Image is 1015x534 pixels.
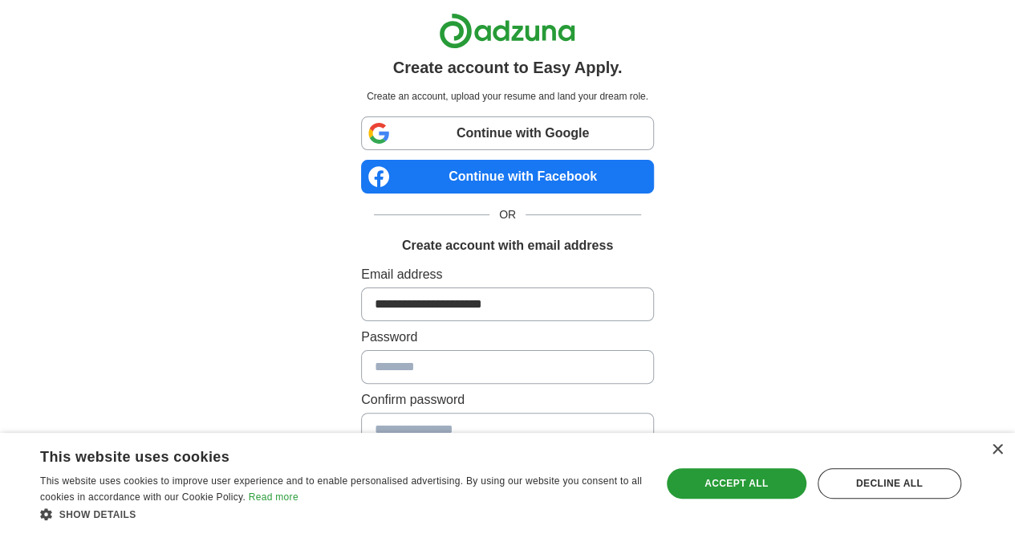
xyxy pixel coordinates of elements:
[489,206,526,223] span: OR
[361,116,654,150] a: Continue with Google
[364,89,651,104] p: Create an account, upload your resume and land your dream role.
[818,468,961,499] div: Decline all
[249,491,298,503] a: Read more, opens a new window
[439,13,575,49] img: Adzuna logo
[59,509,136,520] span: Show details
[667,468,806,499] div: Accept all
[40,442,603,467] div: This website uses cookies
[40,475,642,503] span: This website uses cookies to improve user experience and to enable personalised advertising. By u...
[361,160,654,194] a: Continue with Facebook
[361,265,654,284] label: Email address
[991,444,1003,456] div: Close
[393,55,623,79] h1: Create account to Easy Apply.
[361,328,654,347] label: Password
[40,506,643,522] div: Show details
[402,236,613,255] h1: Create account with email address
[361,390,654,410] label: Confirm password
